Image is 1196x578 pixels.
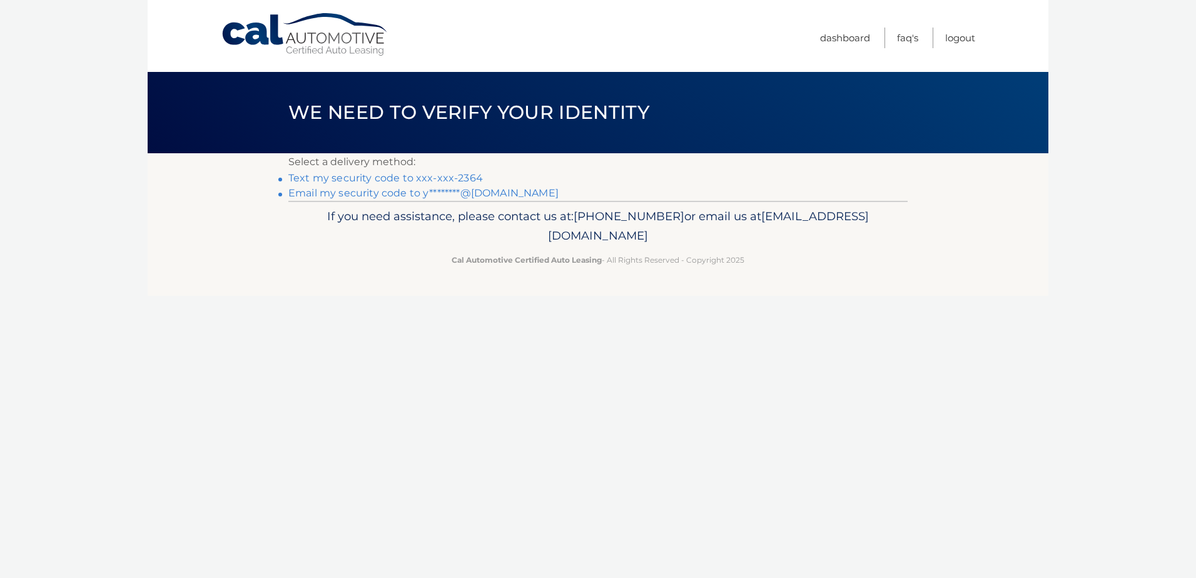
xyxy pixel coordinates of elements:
a: Dashboard [820,28,870,48]
a: FAQ's [897,28,918,48]
span: We need to verify your identity [288,101,649,124]
strong: Cal Automotive Certified Auto Leasing [452,255,602,265]
a: Cal Automotive [221,13,390,57]
p: If you need assistance, please contact us at: or email us at [296,206,900,246]
p: - All Rights Reserved - Copyright 2025 [296,253,900,266]
span: [PHONE_NUMBER] [574,209,684,223]
a: Email my security code to y********@[DOMAIN_NAME] [288,187,559,199]
a: Text my security code to xxx-xxx-2364 [288,172,483,184]
a: Logout [945,28,975,48]
p: Select a delivery method: [288,153,908,171]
